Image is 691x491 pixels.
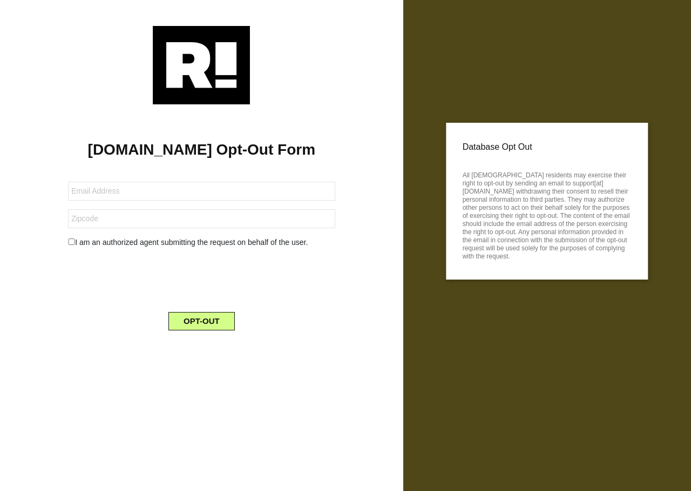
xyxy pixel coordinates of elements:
[68,182,335,201] input: Email Address
[16,141,387,159] h1: [DOMAIN_NAME] Opt-Out Form
[68,209,335,228] input: Zipcode
[153,26,250,104] img: Retention.com
[119,257,283,299] iframe: reCAPTCHA
[463,139,632,155] p: Database Opt Out
[60,237,343,248] div: I am an authorized agent submitting the request on behalf of the user.
[168,312,235,330] button: OPT-OUT
[463,168,632,261] p: All [DEMOGRAPHIC_DATA] residents may exercise their right to opt-out by sending an email to suppo...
